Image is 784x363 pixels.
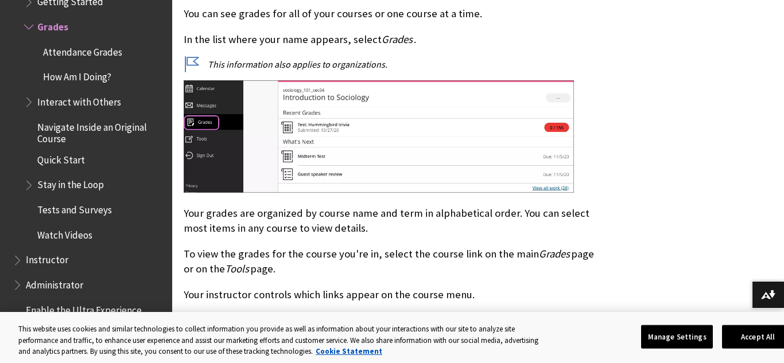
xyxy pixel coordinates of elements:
span: Grades [539,247,570,260]
span: Attendance Grades [43,42,122,58]
span: Quick Start [37,150,85,166]
span: Instructor [26,251,68,266]
p: This information also applies to organizations. [184,58,603,71]
p: Your grades are organized by course name and term in alphabetical order. You can select most item... [184,206,603,236]
div: This website uses cookies and similar technologies to collect information you provide as well as ... [18,323,549,357]
p: In the list where your name appears, select . [184,32,603,47]
span: Enable the Ultra Experience [26,300,142,316]
p: To view the grades for the course you're in, select the course link on the main page or on the page. [184,247,603,276]
a: More information about your privacy, opens in a new tab [316,346,382,356]
span: Interact with Others [37,92,121,108]
span: Grades [382,33,413,46]
span: Tests and Surveys [37,200,112,216]
span: Navigate Inside an Original Course [37,118,164,145]
p: Your instructor controls which links appear on the course menu. [184,287,603,302]
p: You can see grades for all of your courses or one course at a time. [184,6,603,21]
span: Watch Videos [37,225,92,241]
span: Tools [225,262,249,275]
span: Administrator [26,275,83,291]
span: Stay in the Loop [37,175,104,191]
button: Manage Settings [641,325,713,349]
span: Grades [37,17,68,33]
span: How Am I Doing? [43,67,111,83]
